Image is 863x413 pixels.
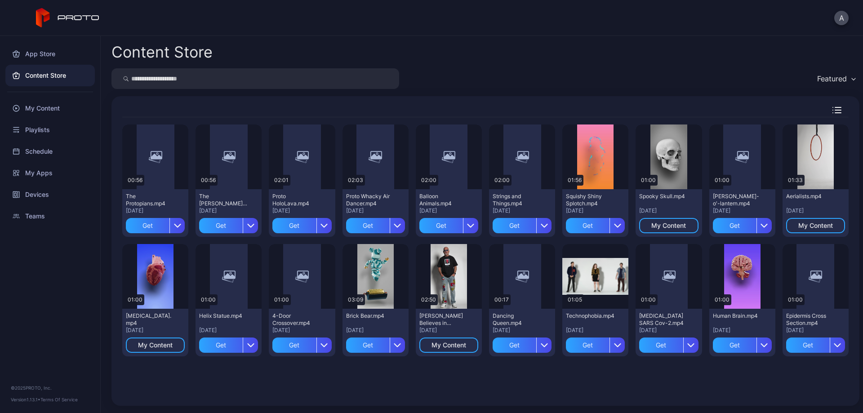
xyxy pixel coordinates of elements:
[639,338,698,353] button: Get
[713,218,756,233] div: Get
[786,327,845,334] div: [DATE]
[493,207,552,214] div: [DATE]
[713,338,772,353] button: Get
[786,338,845,353] button: Get
[566,207,625,214] div: [DATE]
[419,218,478,233] button: Get
[431,342,466,349] div: My Content
[639,218,698,233] button: My Content
[713,207,772,214] div: [DATE]
[419,207,478,214] div: [DATE]
[126,338,185,353] button: My Content
[138,342,173,349] div: My Content
[272,207,331,214] div: [DATE]
[272,218,316,233] div: Get
[639,312,689,327] div: Covid-19 SARS Cov-2.mp4
[713,338,756,353] div: Get
[834,11,849,25] button: A
[639,207,698,214] div: [DATE]
[566,193,615,207] div: Squishy Shiny Splotch.mp4
[199,327,258,334] div: [DATE]
[5,205,95,227] a: Teams
[419,338,478,353] button: My Content
[817,74,847,83] div: Featured
[111,44,213,60] div: Content Store
[346,327,405,334] div: [DATE]
[798,222,833,229] div: My Content
[566,218,609,233] div: Get
[346,207,405,214] div: [DATE]
[126,218,169,233] div: Get
[5,98,95,119] a: My Content
[493,193,542,207] div: Strings and Things.mp4
[346,193,396,207] div: Proto Whacky Air Dancer.mp4
[5,43,95,65] a: App Store
[5,162,95,184] a: My Apps
[199,338,258,353] button: Get
[419,312,469,327] div: Howie Mandel Believes in Proto.mp4
[5,141,95,162] a: Schedule
[11,384,89,391] div: © 2025 PROTO, Inc.
[566,338,625,353] button: Get
[419,218,463,233] div: Get
[346,338,405,353] button: Get
[786,218,845,233] button: My Content
[786,312,836,327] div: Epidermis Cross Section.mp4
[199,312,249,320] div: Helix Statue.mp4
[199,338,243,353] div: Get
[126,193,175,207] div: The Protopians.mp4
[5,65,95,86] a: Content Store
[126,312,175,327] div: Human Heart.mp4
[786,193,836,200] div: Aerialists.mp4
[5,184,95,205] a: Devices
[813,68,859,89] button: Featured
[199,207,258,214] div: [DATE]
[346,218,405,233] button: Get
[5,119,95,141] a: Playlists
[566,327,625,334] div: [DATE]
[126,327,185,334] div: [DATE]
[639,327,698,334] div: [DATE]
[346,312,396,320] div: Brick Bear.mp4
[272,338,331,353] button: Get
[566,218,625,233] button: Get
[493,218,536,233] div: Get
[713,193,762,207] div: Jack-o'-lantern.mp4
[11,397,40,402] span: Version 1.13.1 •
[566,312,615,320] div: Technophobia.mp4
[272,327,331,334] div: [DATE]
[493,218,552,233] button: Get
[419,327,478,334] div: [DATE]
[493,327,552,334] div: [DATE]
[272,193,322,207] div: Proto HoloLava.mp4
[566,338,609,353] div: Get
[272,312,322,327] div: 4-Door Crossover.mp4
[199,193,249,207] div: The Mona Lisa.mp4
[40,397,78,402] a: Terms Of Service
[126,207,185,214] div: [DATE]
[639,338,683,353] div: Get
[713,312,762,320] div: Human Brain.mp4
[346,338,390,353] div: Get
[272,338,316,353] div: Get
[493,338,552,353] button: Get
[272,218,331,233] button: Get
[713,218,772,233] button: Get
[786,338,830,353] div: Get
[199,218,243,233] div: Get
[419,193,469,207] div: Balloon Animals.mp4
[199,218,258,233] button: Get
[346,218,390,233] div: Get
[493,312,542,327] div: Dancing Queen.mp4
[651,222,686,229] div: My Content
[126,218,185,233] button: Get
[786,207,845,214] div: [DATE]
